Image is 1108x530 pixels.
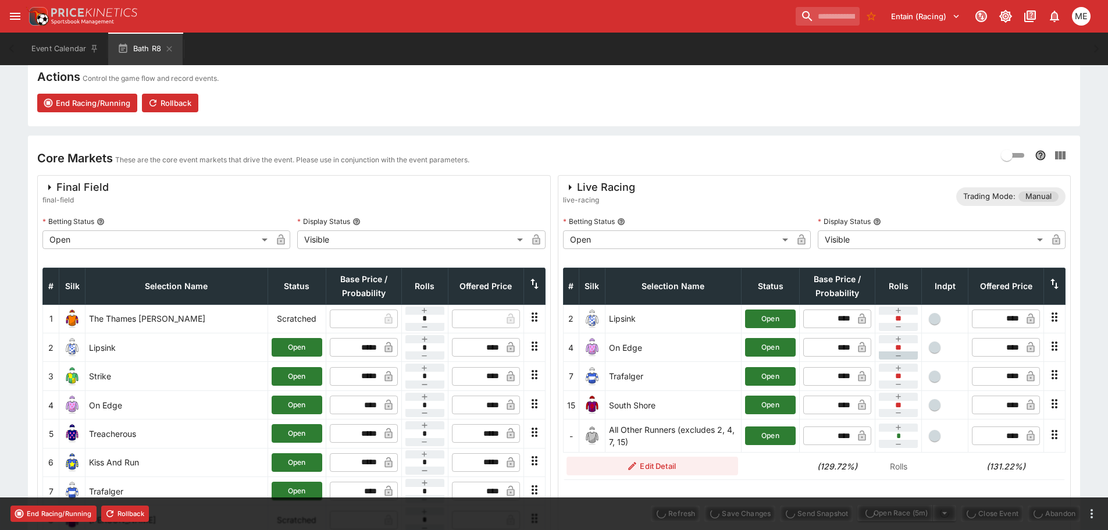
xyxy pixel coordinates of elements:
[59,268,85,304] th: Silk
[51,8,137,17] img: PriceKinetics
[51,19,114,24] img: Sportsbook Management
[297,216,350,226] p: Display Status
[617,218,625,226] button: Betting Status
[605,333,742,362] td: On Edge
[857,505,956,521] div: split button
[272,482,322,500] button: Open
[297,230,526,249] div: Visible
[352,218,361,226] button: Display Status
[862,7,881,26] button: No Bookmarks
[85,333,268,362] td: Lipsink
[563,194,635,206] span: live-racing
[605,390,742,419] td: South Shore
[43,304,59,333] td: 1
[37,69,80,84] h4: Actions
[63,424,81,443] img: runner 5
[873,218,881,226] button: Display Status
[85,268,268,304] th: Selection Name
[1044,6,1065,27] button: Notifications
[63,453,81,472] img: runner 6
[745,426,796,445] button: Open
[43,448,59,476] td: 6
[745,396,796,414] button: Open
[1068,3,1094,29] button: Matt Easter
[42,180,109,194] div: Final Field
[272,338,322,357] button: Open
[26,5,49,28] img: PriceKinetics Logo
[884,7,967,26] button: Select Tenant
[583,338,601,357] img: runner 4
[583,426,601,445] img: blank-silk.png
[972,460,1041,472] h6: (131.22%)
[579,268,605,304] th: Silk
[24,33,106,65] button: Event Calendar
[63,482,81,500] img: runner 7
[605,362,742,390] td: Trafalger
[563,268,579,304] th: #
[85,448,268,476] td: Kiss And Run
[43,333,59,362] td: 2
[567,457,738,475] button: Edit Detail
[605,304,742,333] td: Lipsink
[745,367,796,386] button: Open
[448,268,523,304] th: Offered Price
[268,268,326,304] th: Status
[605,419,742,453] td: All Other Runners (excludes 2, 4, 7, 15)
[563,230,792,249] div: Open
[37,151,113,166] h4: Core Markets
[5,6,26,27] button: open drawer
[37,94,137,112] button: End Racing/Running
[1085,507,1099,521] button: more
[43,390,59,419] td: 4
[97,218,105,226] button: Betting Status
[563,216,615,226] p: Betting Status
[583,367,601,386] img: runner 7
[1020,6,1041,27] button: Documentation
[995,6,1016,27] button: Toggle light/dark mode
[85,419,268,448] td: Treacherous
[272,424,322,443] button: Open
[563,180,635,194] div: Live Racing
[879,460,918,472] p: Rolls
[42,194,109,206] span: final-field
[745,338,796,357] button: Open
[85,362,268,390] td: Strike
[101,506,149,522] button: Rollback
[563,333,579,362] td: 4
[745,310,796,328] button: Open
[818,230,1047,249] div: Visible
[63,367,81,386] img: runner 3
[1072,7,1091,26] div: Matt Easter
[800,268,875,304] th: Base Price / Probability
[85,477,268,506] td: Trafalger
[83,73,219,84] p: Control the game flow and record events.
[272,367,322,386] button: Open
[968,268,1044,304] th: Offered Price
[326,268,401,304] th: Base Price / Probability
[43,419,59,448] td: 5
[583,310,601,328] img: runner 2
[605,268,742,304] th: Selection Name
[42,216,94,226] p: Betting Status
[971,6,992,27] button: Connected to PK
[803,460,872,472] h6: (129.72%)
[272,312,322,325] p: Scratched
[401,268,448,304] th: Rolls
[963,191,1016,202] p: Trading Mode:
[583,396,601,414] img: runner 15
[818,216,871,226] p: Display Status
[10,506,97,522] button: End Racing/Running
[85,390,268,419] td: On Edge
[563,390,579,419] td: 15
[1018,191,1059,202] span: Manual
[742,268,800,304] th: Status
[63,396,81,414] img: runner 4
[63,338,81,357] img: runner 2
[796,7,860,26] input: search
[272,453,322,472] button: Open
[43,268,59,304] th: #
[563,419,579,453] td: -
[272,396,322,414] button: Open
[922,268,968,304] th: Independent
[563,362,579,390] td: 7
